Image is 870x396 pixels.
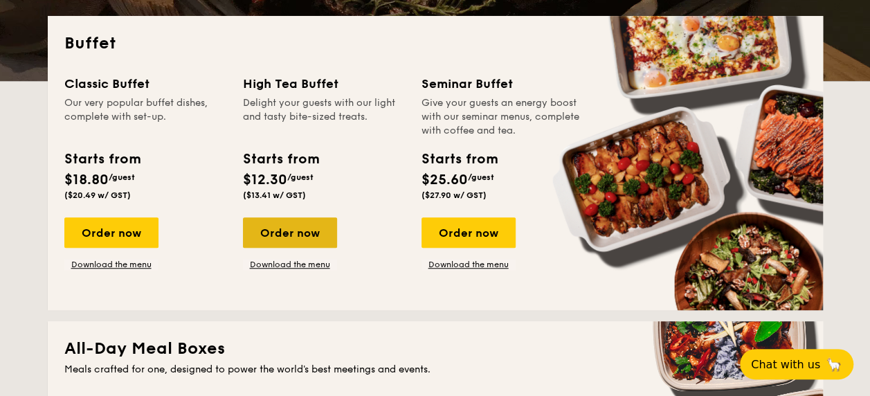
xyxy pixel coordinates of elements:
a: Download the menu [64,259,158,270]
span: Chat with us [751,358,820,371]
div: Give your guests an energy boost with our seminar menus, complete with coffee and tea. [422,96,583,138]
a: Download the menu [243,259,337,270]
div: Order now [64,217,158,248]
span: 🦙 [826,357,842,372]
div: High Tea Buffet [243,74,405,93]
span: ($13.41 w/ GST) [243,190,306,200]
span: ($27.90 w/ GST) [422,190,487,200]
div: Seminar Buffet [422,74,583,93]
span: ($20.49 w/ GST) [64,190,131,200]
h2: Buffet [64,33,806,55]
div: Starts from [64,149,140,170]
span: /guest [109,172,135,182]
div: Order now [243,217,337,248]
div: Meals crafted for one, designed to power the world's best meetings and events. [64,363,806,377]
span: $12.30 [243,172,287,188]
div: Starts from [243,149,318,170]
div: Starts from [422,149,497,170]
div: Order now [422,217,516,248]
span: $25.60 [422,172,468,188]
button: Chat with us🦙 [740,349,853,379]
div: Classic Buffet [64,74,226,93]
span: /guest [468,172,494,182]
h2: All-Day Meal Boxes [64,338,806,360]
div: Delight your guests with our light and tasty bite-sized treats. [243,96,405,138]
span: /guest [287,172,314,182]
a: Download the menu [422,259,516,270]
span: $18.80 [64,172,109,188]
div: Our very popular buffet dishes, complete with set-up. [64,96,226,138]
